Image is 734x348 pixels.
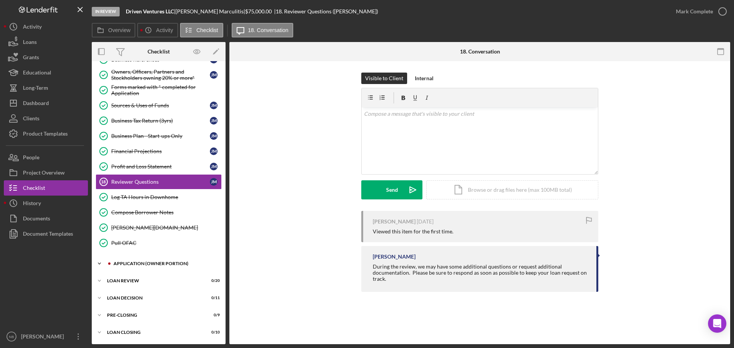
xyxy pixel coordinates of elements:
button: Project Overview [4,165,88,180]
label: Overview [108,27,130,33]
div: J M [210,147,218,155]
a: Sources & Uses of FundsJM [96,98,222,113]
button: Loans [4,34,88,50]
div: $75,000.00 [245,8,274,15]
button: Checklist [4,180,88,196]
div: J M [210,163,218,170]
div: Checklist [23,180,45,197]
button: Checklist [180,23,223,37]
div: Dashboard [23,95,49,113]
button: Documents [4,211,88,226]
div: LOAN REVIEW [107,278,201,283]
a: Financial ProjectionsJM [96,144,222,159]
button: Internal [411,73,437,84]
div: Document Templates [23,226,73,243]
button: Mark Complete [668,4,730,19]
div: PRE-CLOSING [107,313,201,317]
div: During the review, we may have some additional questions or request additional documentation. Ple... [373,264,589,282]
label: 18. Conversation [248,27,289,33]
div: Documents [23,211,50,228]
button: Grants [4,50,88,65]
a: Log TA Hours in Downhome [96,189,222,205]
button: Document Templates [4,226,88,241]
div: | 18. Reviewer Questions ([PERSON_NAME]) [274,8,378,15]
div: APPLICATION (OWNER PORTION) [114,261,216,266]
div: Send [386,180,398,199]
div: People [23,150,39,167]
button: Activity [4,19,88,34]
div: Pull OFAC [111,240,221,246]
button: Clients [4,111,88,126]
div: Forms marked with * completed for Application [111,84,221,96]
div: | [126,8,175,15]
div: Reviewer Questions [111,179,210,185]
div: Educational [23,65,51,82]
label: Checklist [196,27,218,33]
div: [PERSON_NAME] Marculitis | [175,8,245,15]
button: Educational [4,65,88,80]
label: Activity [156,27,173,33]
button: NB[PERSON_NAME] [4,329,88,344]
text: NB [9,335,14,339]
div: Product Templates [23,126,68,143]
div: J M [210,117,218,125]
div: Compose Borrower Notes [111,209,221,215]
div: Grants [23,50,39,67]
tspan: 18 [101,180,106,184]
div: Activity [23,19,42,36]
b: Driven Ventures LLC [126,8,174,15]
button: Overview [92,23,135,37]
div: Loans [23,34,37,52]
div: Business Tax Return (3yrs) [111,118,210,124]
button: History [4,196,88,211]
div: Log TA Hours in Downhome [111,194,221,200]
div: Internal [415,73,434,84]
a: Business Tax Return (3yrs)JM [96,113,222,128]
div: J M [210,71,218,79]
div: 0 / 10 [206,330,220,335]
div: Clients [23,111,39,128]
div: Profit and Loss Statement [111,163,210,170]
button: Visible to Client [361,73,407,84]
div: Open Intercom Messenger [708,314,726,333]
time: 2025-08-11 20:01 [417,219,434,225]
div: 0 / 20 [206,278,220,283]
div: [PERSON_NAME] [19,329,69,346]
div: [PERSON_NAME] [373,219,416,225]
button: Send [361,180,422,199]
button: Dashboard [4,95,88,111]
div: LOAN CLOSING [107,330,201,335]
button: People [4,150,88,165]
a: Pull OFAC [96,235,222,251]
div: 0 / 11 [206,296,220,300]
div: J M [210,102,218,109]
button: 18. Conversation [232,23,294,37]
div: Sources & Uses of Funds [111,102,210,108]
button: Long-Term [4,80,88,95]
a: Owners, Officers, Partners and Stockholders owning 20% or more*JM [96,67,222,83]
div: Business Plan - Start-ups Only [111,133,210,139]
button: Activity [137,23,178,37]
div: LOAN DECISION [107,296,201,300]
div: Visible to Client [365,73,403,84]
div: Mark Complete [676,4,713,19]
div: 18. Conversation [460,49,500,55]
div: Long-Term [23,80,48,97]
a: Profit and Loss StatementJM [96,159,222,174]
div: J M [210,132,218,140]
button: Product Templates [4,126,88,141]
div: Owners, Officers, Partners and Stockholders owning 20% or more* [111,69,210,81]
div: [PERSON_NAME] [373,254,416,260]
